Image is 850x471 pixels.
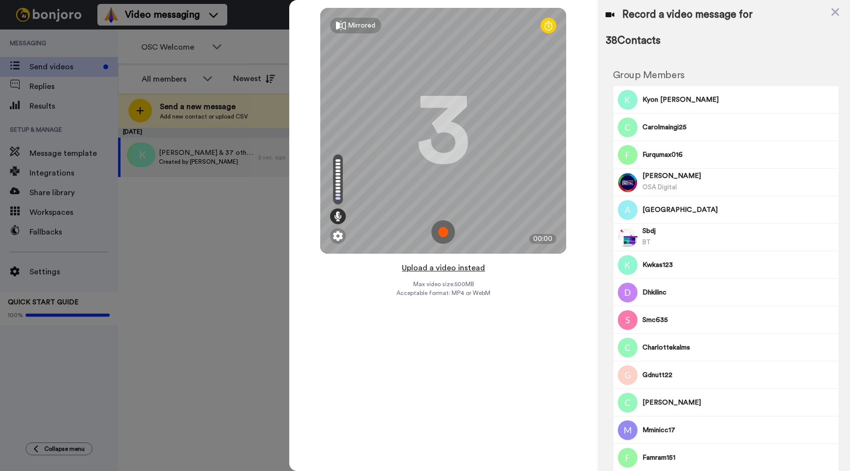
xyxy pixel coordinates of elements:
[618,310,637,330] img: Image of Smc635
[618,228,637,247] img: Image of Sbdj
[642,205,835,215] span: [GEOGRAPHIC_DATA]
[431,220,455,244] img: ic_record_start.svg
[642,239,651,245] span: BT
[618,145,637,165] img: Image of Furqumax016
[618,420,637,440] img: Image of Mminicc17
[618,393,637,412] img: Image of Cedric
[618,255,637,275] img: Image of Kwkas123
[642,343,835,353] span: Charlottekalms
[529,234,556,244] div: 00:00
[618,118,637,137] img: Image of Carolmaingi25
[416,94,470,168] div: 3
[642,95,835,105] span: Kyon [PERSON_NAME]
[413,280,474,288] span: Max video size: 500 MB
[642,184,677,190] span: OSA Digital
[618,448,637,468] img: Image of Famram151
[642,288,835,297] span: Dhkilinc
[618,365,637,385] img: Image of Gdnutt22
[642,398,835,408] span: [PERSON_NAME]
[642,122,835,132] span: Carolmaingi25
[642,453,835,463] span: Famram151
[642,260,835,270] span: Kwkas123
[642,425,835,435] span: Mminicc17
[618,90,637,110] img: Image of Kyon penning kp
[396,289,490,297] span: Acceptable format: MP4 or WebM
[618,338,637,357] img: Image of Charlottekalms
[642,150,835,160] span: Furqumax016
[333,231,343,241] img: ic_gear.svg
[399,262,488,274] button: Upload a video instead
[642,226,835,236] span: Sbdj
[642,370,835,380] span: Gdnutt22
[613,70,839,81] h2: Group Members
[642,171,835,181] span: [PERSON_NAME]
[642,315,835,325] span: Smc635
[618,173,637,192] img: Image of Gary
[618,283,637,302] img: Image of Dhkilinc
[618,200,637,220] img: Image of Amberlyterrazas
